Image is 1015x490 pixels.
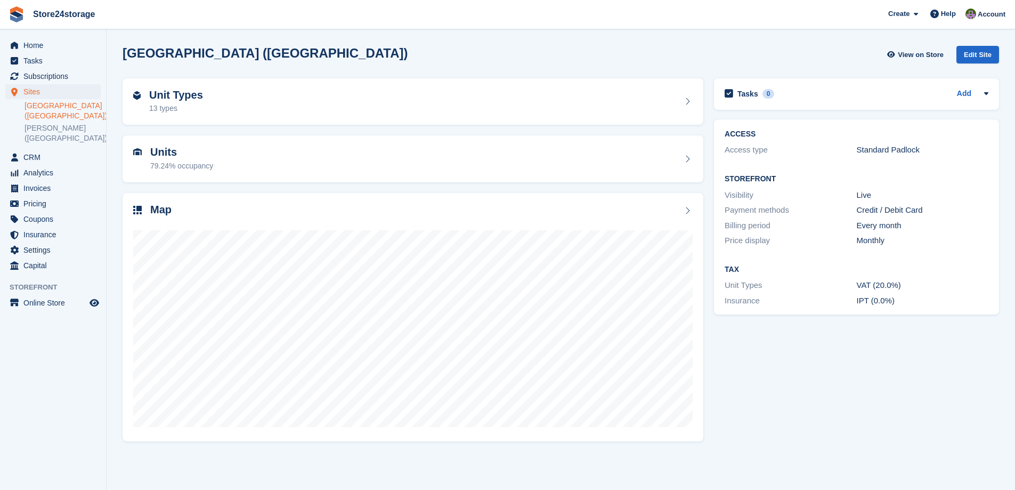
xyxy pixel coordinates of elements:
[23,53,87,68] span: Tasks
[23,38,87,53] span: Home
[133,91,141,100] img: unit-type-icn-2b2737a686de81e16bb02015468b77c625bbabd49415b5ef34ead5e3b44a266d.svg
[150,204,172,216] h2: Map
[5,165,101,180] a: menu
[5,150,101,165] a: menu
[23,295,87,310] span: Online Store
[149,103,203,114] div: 13 types
[150,160,213,172] div: 79.24% occupancy
[725,220,856,232] div: Billing period
[898,50,944,60] span: View on Store
[5,53,101,68] a: menu
[123,78,703,125] a: Unit Types 13 types
[725,279,856,292] div: Unit Types
[725,130,988,139] h2: ACCESS
[857,235,988,247] div: Monthly
[25,101,101,121] a: [GEOGRAPHIC_DATA] ([GEOGRAPHIC_DATA])
[23,258,87,273] span: Capital
[5,69,101,84] a: menu
[725,144,856,156] div: Access type
[888,9,910,19] span: Create
[123,135,703,182] a: Units 79.24% occupancy
[725,204,856,216] div: Payment methods
[956,46,999,68] a: Edit Site
[857,189,988,202] div: Live
[23,196,87,211] span: Pricing
[725,235,856,247] div: Price display
[725,295,856,307] div: Insurance
[956,46,999,63] div: Edit Site
[857,144,988,156] div: Standard Padlock
[857,220,988,232] div: Every month
[857,279,988,292] div: VAT (20.0%)
[23,212,87,227] span: Coupons
[25,123,101,143] a: [PERSON_NAME] ([GEOGRAPHIC_DATA])
[5,212,101,227] a: menu
[5,196,101,211] a: menu
[133,206,142,214] img: map-icn-33ee37083ee616e46c38cad1a60f524a97daa1e2b2c8c0bc3eb3415660979fc1.svg
[941,9,956,19] span: Help
[725,189,856,202] div: Visibility
[23,243,87,258] span: Settings
[133,148,142,156] img: unit-icn-7be61d7bf1b0ce9d3e12c5938cc71ed9869f7b940bace4675aadf7bd6d80202e.svg
[123,193,703,442] a: Map
[150,146,213,158] h2: Units
[857,204,988,216] div: Credit / Debit Card
[725,175,988,183] h2: Storefront
[10,282,106,293] span: Storefront
[29,5,100,23] a: Store24storage
[23,165,87,180] span: Analytics
[965,9,976,19] img: Jane Welch
[23,150,87,165] span: CRM
[725,266,988,274] h2: Tax
[978,9,1005,20] span: Account
[5,181,101,196] a: menu
[5,258,101,273] a: menu
[23,227,87,242] span: Insurance
[123,46,408,60] h2: [GEOGRAPHIC_DATA] ([GEOGRAPHIC_DATA])
[886,46,948,63] a: View on Store
[149,89,203,101] h2: Unit Types
[5,227,101,242] a: menu
[957,88,971,100] a: Add
[5,38,101,53] a: menu
[9,6,25,22] img: stora-icon-8386f47178a22dfd0bd8f6a31ec36ba5ce8667c1dd55bd0f319d3a0aa187defe.svg
[23,84,87,99] span: Sites
[737,89,758,99] h2: Tasks
[762,89,775,99] div: 0
[5,84,101,99] a: menu
[857,295,988,307] div: IPT (0.0%)
[5,295,101,310] a: menu
[23,181,87,196] span: Invoices
[88,296,101,309] a: Preview store
[5,243,101,258] a: menu
[23,69,87,84] span: Subscriptions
